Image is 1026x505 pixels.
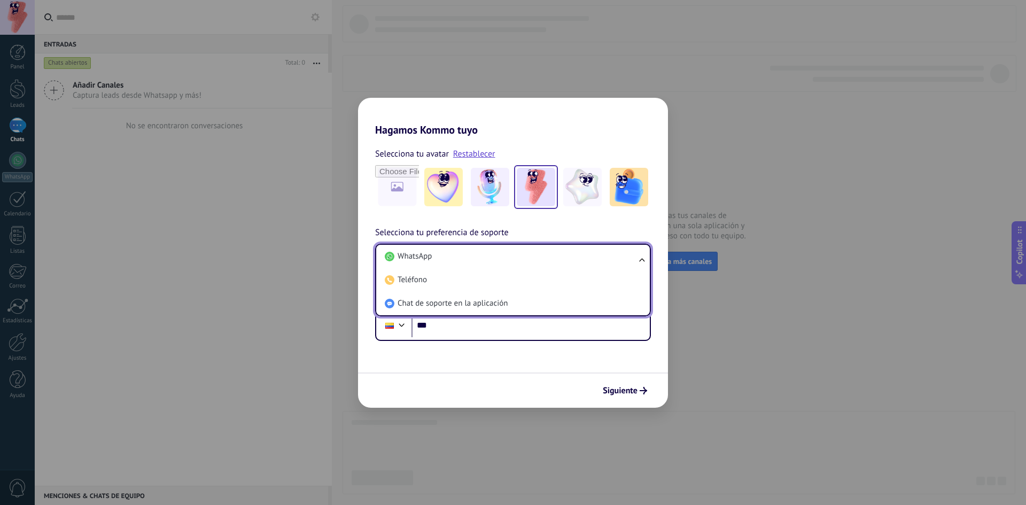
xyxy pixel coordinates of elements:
img: -2.jpeg [471,168,509,206]
span: Siguiente [603,387,638,394]
span: Selecciona tu preferencia de soporte [375,226,509,240]
img: -4.jpeg [563,168,602,206]
img: -1.jpeg [424,168,463,206]
span: Teléfono [398,275,427,285]
div: Colombia: + 57 [379,314,400,337]
img: -5.jpeg [610,168,648,206]
img: -3.jpeg [517,168,555,206]
span: Selecciona tu avatar [375,147,449,161]
button: Siguiente [598,382,652,400]
h2: Hagamos Kommo tuyo [358,98,668,136]
a: Restablecer [453,149,495,159]
span: WhatsApp [398,251,432,262]
span: Chat de soporte en la aplicación [398,298,508,309]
